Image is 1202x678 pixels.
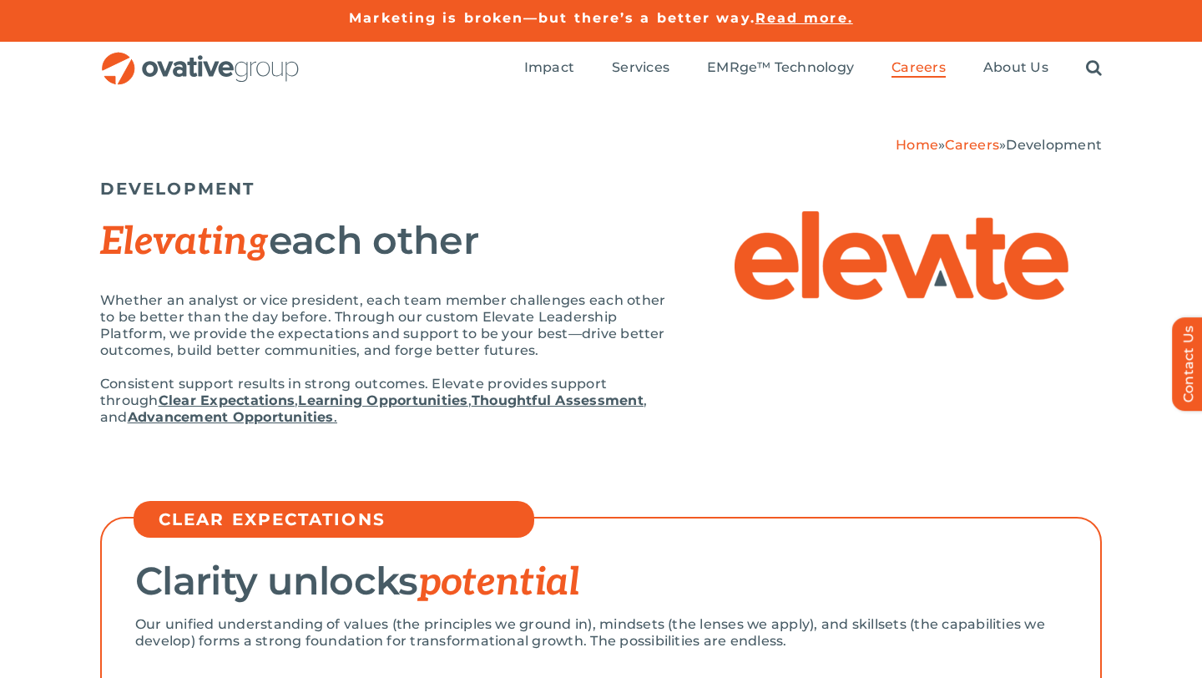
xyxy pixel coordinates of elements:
[100,219,269,266] span: Elevating
[524,59,574,76] span: Impact
[524,42,1102,95] nav: Menu
[1006,137,1102,153] span: Development
[100,392,647,425] span: , and
[472,392,644,408] a: Thoughtful Assessment
[100,50,300,66] a: OG_Full_horizontal_RGB
[135,560,1067,604] h2: Clarity unlocks
[891,59,946,78] a: Careers
[418,559,580,606] span: potential
[707,59,854,78] a: EMRge™ Technology
[295,392,298,408] span: ,
[159,509,526,529] h5: CLEAR EXPECTATIONS
[100,376,668,426] p: Consistent support results in strong outcomes. Elevate provides support through
[468,392,472,408] span: ,
[100,292,668,359] p: Whether an analyst or vice president, each team member challenges each other to be better than th...
[159,392,295,408] a: Clear Expectations
[945,137,999,153] a: Careers
[983,59,1048,78] a: About Us
[707,59,854,76] span: EMRge™ Technology
[349,10,755,26] a: Marketing is broken—but there’s a better way.
[891,59,946,76] span: Careers
[298,392,467,408] a: Learning Opportunities
[135,616,1067,650] p: Our unified understanding of values (the principles we ground in), mindsets (the lenses we apply)...
[100,220,668,263] h2: each other
[612,59,669,78] a: Services
[612,59,669,76] span: Services
[1086,59,1102,78] a: Search
[896,137,1102,153] span: » »
[524,59,574,78] a: Impact
[896,137,938,153] a: Home
[128,409,337,425] a: Advancement Opportunities.
[755,10,853,26] a: Read more.
[128,409,334,425] strong: Advancement Opportunities
[735,211,1068,300] img: Elevate – Elevate Logo
[100,179,1102,199] h5: DEVELOPMENT
[983,59,1048,76] span: About Us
